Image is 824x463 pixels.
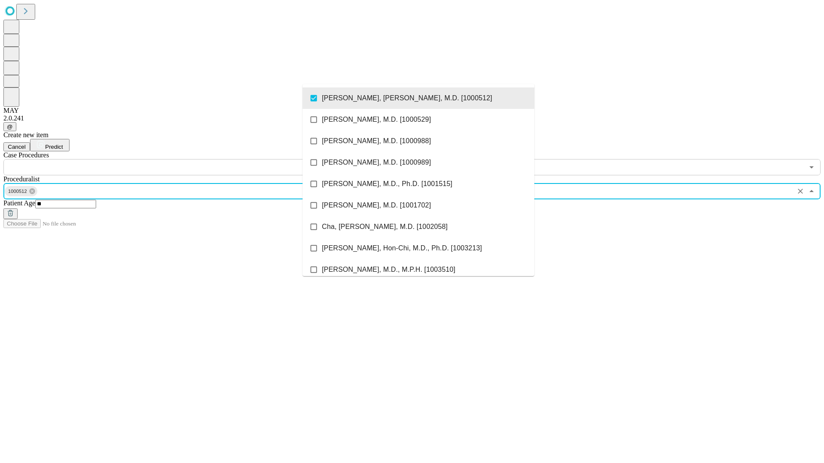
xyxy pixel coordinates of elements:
[806,185,818,197] button: Close
[322,243,482,253] span: [PERSON_NAME], Hon-Chi, M.D., Ph.D. [1003213]
[30,139,70,151] button: Predict
[322,114,431,125] span: [PERSON_NAME], M.D. [1000529]
[806,161,818,173] button: Open
[3,131,48,138] span: Create new item
[3,175,39,183] span: Proceduralist
[322,265,455,275] span: [PERSON_NAME], M.D., M.P.H. [1003510]
[322,157,431,168] span: [PERSON_NAME], M.D. [1000989]
[3,114,821,122] div: 2.0.241
[7,123,13,130] span: @
[3,142,30,151] button: Cancel
[8,144,26,150] span: Cancel
[322,179,452,189] span: [PERSON_NAME], M.D., Ph.D. [1001515]
[794,185,806,197] button: Clear
[322,136,431,146] span: [PERSON_NAME], M.D. [1000988]
[322,93,492,103] span: [PERSON_NAME], [PERSON_NAME], M.D. [1000512]
[5,186,37,196] div: 1000512
[45,144,63,150] span: Predict
[5,186,30,196] span: 1000512
[322,200,431,210] span: [PERSON_NAME], M.D. [1001702]
[3,107,821,114] div: MAY
[322,222,448,232] span: Cha, [PERSON_NAME], M.D. [1002058]
[3,199,35,207] span: Patient Age
[3,122,16,131] button: @
[3,151,49,159] span: Scheduled Procedure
